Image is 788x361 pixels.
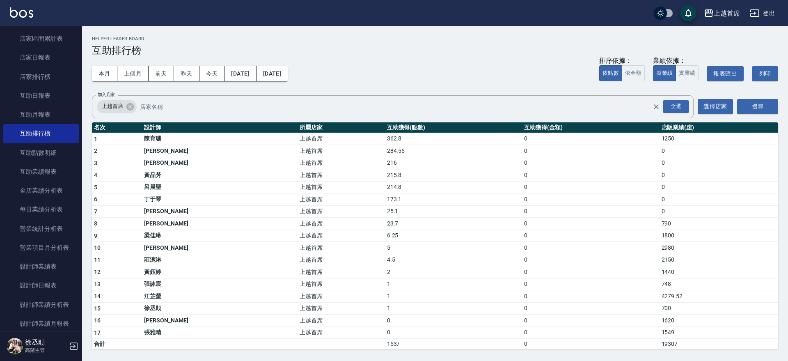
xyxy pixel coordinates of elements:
td: 上越首席 [298,254,385,266]
td: 0 [522,145,659,157]
td: [PERSON_NAME] [142,315,298,327]
a: 互助業績報表 [3,162,79,181]
td: 0 [522,339,659,350]
span: 2 [94,147,97,154]
td: 1 [385,302,522,315]
td: 徐丞勛 [142,302,298,315]
button: 上個月 [117,66,149,81]
td: 23.7 [385,218,522,230]
td: 6.25 [385,230,522,242]
span: 9 [94,232,97,239]
td: 上越首席 [298,181,385,193]
td: 上越首席 [298,193,385,206]
th: 店販業績(虛) [660,122,778,133]
button: 報表匯出 [707,66,744,81]
button: [DATE] [257,66,288,81]
td: 上越首席 [298,157,385,169]
a: 營業項目月分析表 [3,238,79,257]
a: 互助排行榜 [3,124,79,143]
span: 8 [94,220,97,227]
button: 上越首席 [701,5,743,22]
td: [PERSON_NAME] [142,157,298,169]
td: 4.5 [385,254,522,266]
td: 江芷螢 [142,290,298,303]
td: 2980 [660,242,778,254]
td: 上越首席 [298,133,385,145]
td: 上越首席 [298,169,385,182]
td: 1440 [660,266,778,278]
div: 業績依據： [653,57,699,65]
input: 店家名稱 [138,99,667,114]
td: 0 [660,157,778,169]
td: 1 [385,290,522,303]
td: 5 [385,242,522,254]
a: 營業統計分析表 [3,219,79,238]
td: 700 [660,302,778,315]
a: 設計師業績分析表 [3,295,79,314]
td: 上越首席 [298,327,385,339]
td: 0 [522,230,659,242]
button: 選擇店家 [698,99,733,114]
td: 215.8 [385,169,522,182]
td: 0 [522,290,659,303]
span: 上越首席 [97,102,128,110]
td: 丁于琴 [142,193,298,206]
td: 790 [660,218,778,230]
td: [PERSON_NAME] [142,145,298,157]
td: 上越首席 [298,205,385,218]
td: 0 [522,302,659,315]
td: 張雅晴 [142,327,298,339]
td: 上越首席 [298,290,385,303]
td: 0 [385,327,522,339]
span: 3 [94,160,97,166]
td: 呂晨聖 [142,181,298,193]
td: 上越首席 [298,145,385,157]
th: 互助獲得(金額) [522,122,659,133]
button: Clear [651,101,662,113]
h5: 徐丞勛 [25,338,67,347]
td: [PERSON_NAME] [142,205,298,218]
td: 1537 [385,339,522,350]
span: 10 [94,244,101,251]
span: 4 [94,172,97,178]
td: 上越首席 [298,242,385,254]
td: 0 [522,242,659,254]
td: [PERSON_NAME] [142,242,298,254]
td: 0 [385,315,522,327]
td: 19307 [660,339,778,350]
td: 上越首席 [298,230,385,242]
td: 0 [660,205,778,218]
td: 748 [660,278,778,290]
span: 14 [94,293,101,299]
a: 設計師日報表 [3,276,79,295]
td: 0 [522,133,659,145]
td: 1549 [660,327,778,339]
span: 11 [94,257,101,263]
td: 0 [660,181,778,193]
span: 7 [94,208,97,215]
td: 黃鈺婷 [142,266,298,278]
span: 15 [94,305,101,312]
td: 173.1 [385,193,522,206]
button: save [680,5,696,21]
button: 昨天 [174,66,199,81]
div: 上越首席 [714,8,740,18]
button: 依金額 [622,65,645,81]
img: Logo [10,7,33,18]
td: 216 [385,157,522,169]
td: 0 [522,157,659,169]
th: 所屬店家 [298,122,385,133]
td: 0 [522,205,659,218]
td: 1250 [660,133,778,145]
th: 名次 [92,122,142,133]
h2: Helper Leader Board [92,36,778,41]
td: 合計 [92,339,142,350]
a: 互助月報表 [3,105,79,124]
a: 店家排行榜 [3,67,79,86]
a: 全店業績分析表 [3,181,79,200]
button: 前天 [149,66,174,81]
td: 0 [660,145,778,157]
p: 高階主管 [25,347,67,354]
td: 上越首席 [298,218,385,230]
td: 0 [522,315,659,327]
